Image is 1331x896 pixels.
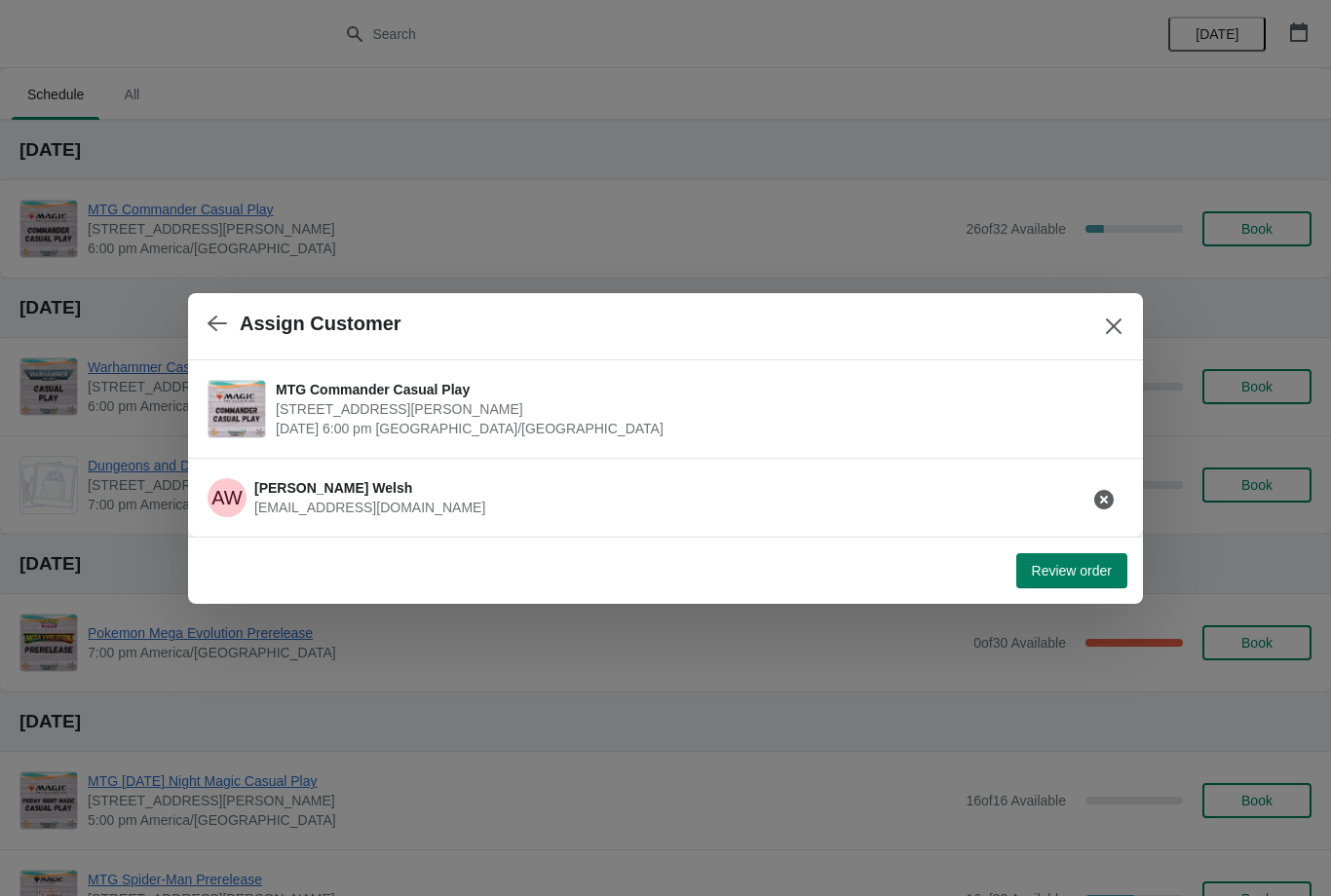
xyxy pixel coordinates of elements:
span: [EMAIL_ADDRESS][DOMAIN_NAME] [254,500,485,515]
img: MTG Commander Casual Play | 2040 Louetta Rd Ste I Spring, TX 77388 | September 16 | 6:00 pm Ameri... [209,381,265,437]
button: Close [1096,309,1131,344]
span: [PERSON_NAME] Welsh [254,480,412,496]
h2: Assign Customer [240,313,401,335]
span: Alan [208,478,247,517]
button: Review order [1016,553,1127,588]
text: AW [211,487,243,508]
span: [STREET_ADDRESS][PERSON_NAME] [276,399,1114,419]
span: [DATE] 6:00 pm [GEOGRAPHIC_DATA]/[GEOGRAPHIC_DATA] [276,419,1114,438]
span: Review order [1032,563,1112,579]
span: MTG Commander Casual Play [276,380,1114,399]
